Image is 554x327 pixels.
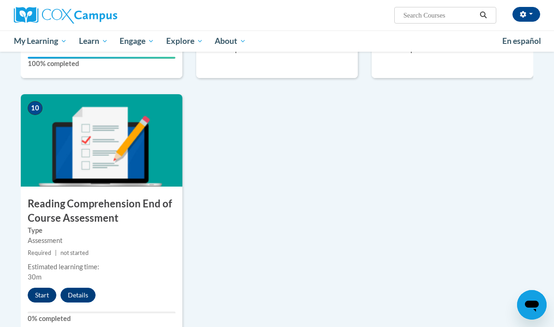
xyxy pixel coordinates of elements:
[215,36,246,47] span: About
[28,101,42,115] span: 10
[28,59,175,69] label: 100% completed
[512,7,540,22] button: Account Settings
[166,36,203,47] span: Explore
[403,10,476,21] input: Search Courses
[21,94,182,187] img: Course Image
[14,7,180,24] a: Cox Campus
[28,249,51,256] span: Required
[502,36,541,46] span: En español
[28,314,175,324] label: 0% completed
[28,236,175,246] div: Assessment
[209,30,253,52] a: About
[55,249,57,256] span: |
[28,262,175,272] div: Estimated learning time:
[120,36,154,47] span: Engage
[73,30,114,52] a: Learn
[28,273,42,281] span: 30m
[60,249,89,256] span: not started
[160,30,209,52] a: Explore
[79,36,108,47] span: Learn
[60,288,96,303] button: Details
[476,10,490,21] button: Search
[517,290,547,320] iframe: Button to launch messaging window
[14,36,67,47] span: My Learning
[14,7,117,24] img: Cox Campus
[28,288,56,303] button: Start
[28,225,175,236] label: Type
[28,57,175,59] div: Your progress
[8,30,73,52] a: My Learning
[7,30,547,52] div: Main menu
[114,30,160,52] a: Engage
[496,31,547,51] a: En español
[21,197,182,225] h3: Reading Comprehension End of Course Assessment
